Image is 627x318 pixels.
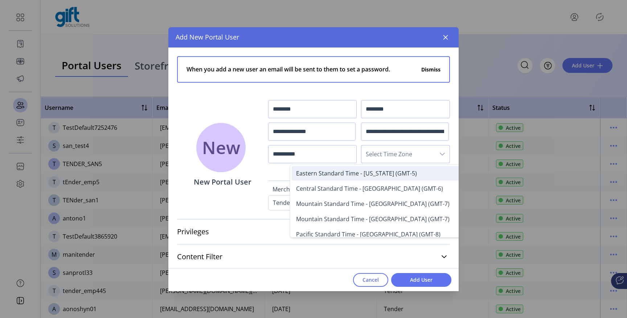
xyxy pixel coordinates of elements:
[296,185,443,193] span: Central Standard Time - [GEOGRAPHIC_DATA] (GMT-6)
[296,230,440,238] span: Pacific Standard Time - [GEOGRAPHIC_DATA] (GMT-8)
[187,61,390,78] span: When you add a new user an email will be sent to them to set a password.
[202,135,240,161] span: New
[362,276,379,284] span: Cancel
[194,177,251,187] p: New Portal User
[292,181,485,196] li: Central Standard Time - Chicago (GMT-6)
[296,200,450,208] span: Mountain Standard Time - [GEOGRAPHIC_DATA] (GMT-7)
[353,273,388,287] button: Cancel
[177,224,450,240] a: Privileges
[290,165,487,274] ul: Option List
[401,276,442,284] span: Add User
[435,145,450,163] div: dropdown trigger
[177,228,209,235] span: Privileges
[177,249,450,265] a: Content Filter
[176,32,239,42] span: Add New Portal User
[269,195,297,210] div: Tender
[296,169,417,177] span: Eastern Standard Time - [US_STATE] (GMT-5)
[421,66,440,73] button: Dismiss
[272,185,446,195] label: Merchant(s)
[361,145,435,163] span: Select Time Zone
[292,212,485,226] li: Mountain Standard Time - Phoenix (GMT-7)
[177,253,222,260] span: Content Filter
[292,166,485,181] li: Eastern Standard Time - New York (GMT-5)
[292,227,485,241] li: Pacific Standard Time - Los Angeles (GMT-8)
[296,215,450,223] span: Mountain Standard Time - [GEOGRAPHIC_DATA] (GMT-7)
[292,197,485,211] li: Mountain Standard Time - Denver (GMT-7)
[391,273,451,287] button: Add User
